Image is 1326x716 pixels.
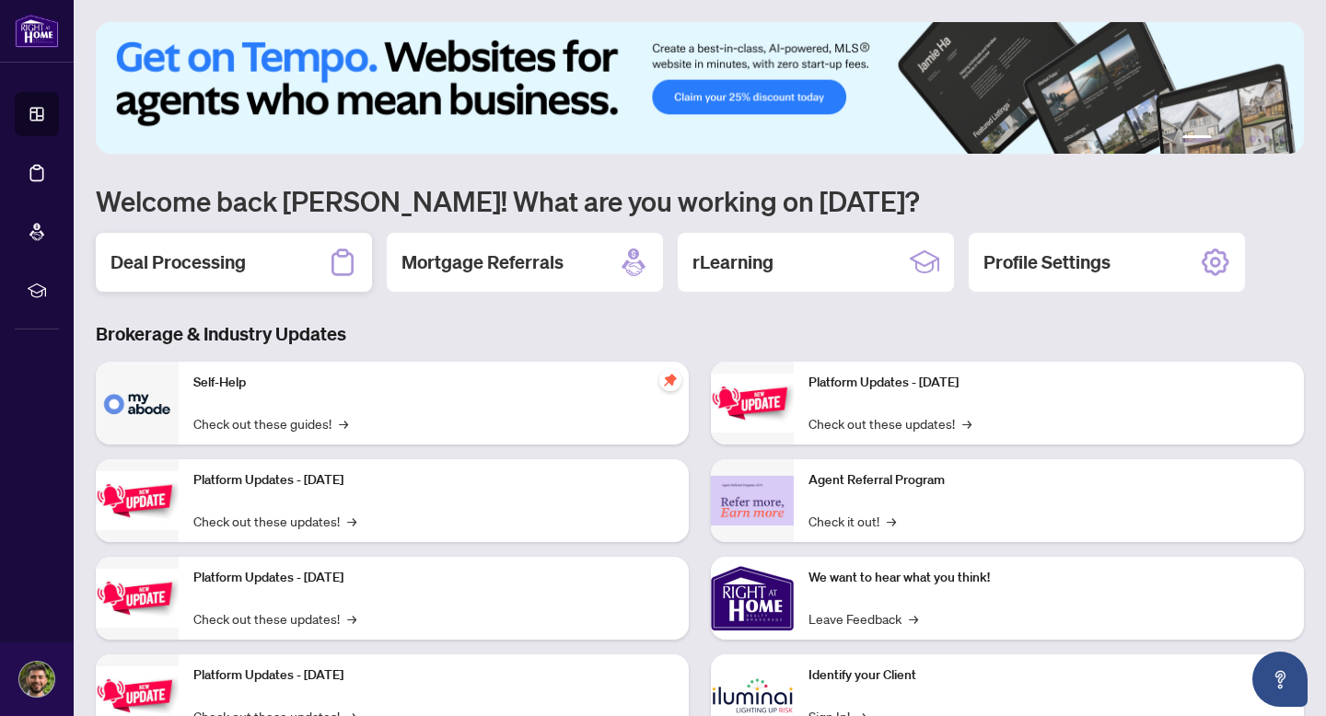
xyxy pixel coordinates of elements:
[1234,135,1241,143] button: 3
[347,511,356,531] span: →
[692,249,773,275] h2: rLearning
[711,374,794,432] img: Platform Updates - June 23, 2025
[401,249,564,275] h2: Mortgage Referrals
[96,362,179,445] img: Self-Help
[96,471,179,529] img: Platform Updates - September 16, 2025
[193,665,674,686] p: Platform Updates - [DATE]
[808,373,1289,393] p: Platform Updates - [DATE]
[1219,135,1227,143] button: 2
[808,413,971,433] a: Check out these updates!→
[808,665,1289,686] p: Identify your Client
[193,413,348,433] a: Check out these guides!→
[711,557,794,640] img: We want to hear what you think!
[96,22,1304,154] img: Slide 0
[96,183,1304,218] h1: Welcome back [PERSON_NAME]! What are you working on [DATE]?
[659,369,681,391] span: pushpin
[1252,652,1308,707] button: Open asap
[110,249,246,275] h2: Deal Processing
[347,608,356,629] span: →
[15,14,59,48] img: logo
[983,249,1111,275] h2: Profile Settings
[711,476,794,526] img: Agent Referral Program
[193,470,674,491] p: Platform Updates - [DATE]
[808,470,1289,491] p: Agent Referral Program
[962,413,971,433] span: →
[887,511,896,531] span: →
[808,511,896,531] a: Check it out!→
[19,662,54,697] img: Profile Icon
[808,608,918,629] a: Leave Feedback→
[1249,135,1256,143] button: 4
[193,373,674,393] p: Self-Help
[1263,135,1271,143] button: 5
[96,569,179,627] img: Platform Updates - July 21, 2025
[193,511,356,531] a: Check out these updates!→
[96,321,1304,347] h3: Brokerage & Industry Updates
[193,608,356,629] a: Check out these updates!→
[1278,135,1285,143] button: 6
[339,413,348,433] span: →
[909,608,918,629] span: →
[193,568,674,588] p: Platform Updates - [DATE]
[808,568,1289,588] p: We want to hear what you think!
[1182,135,1212,143] button: 1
